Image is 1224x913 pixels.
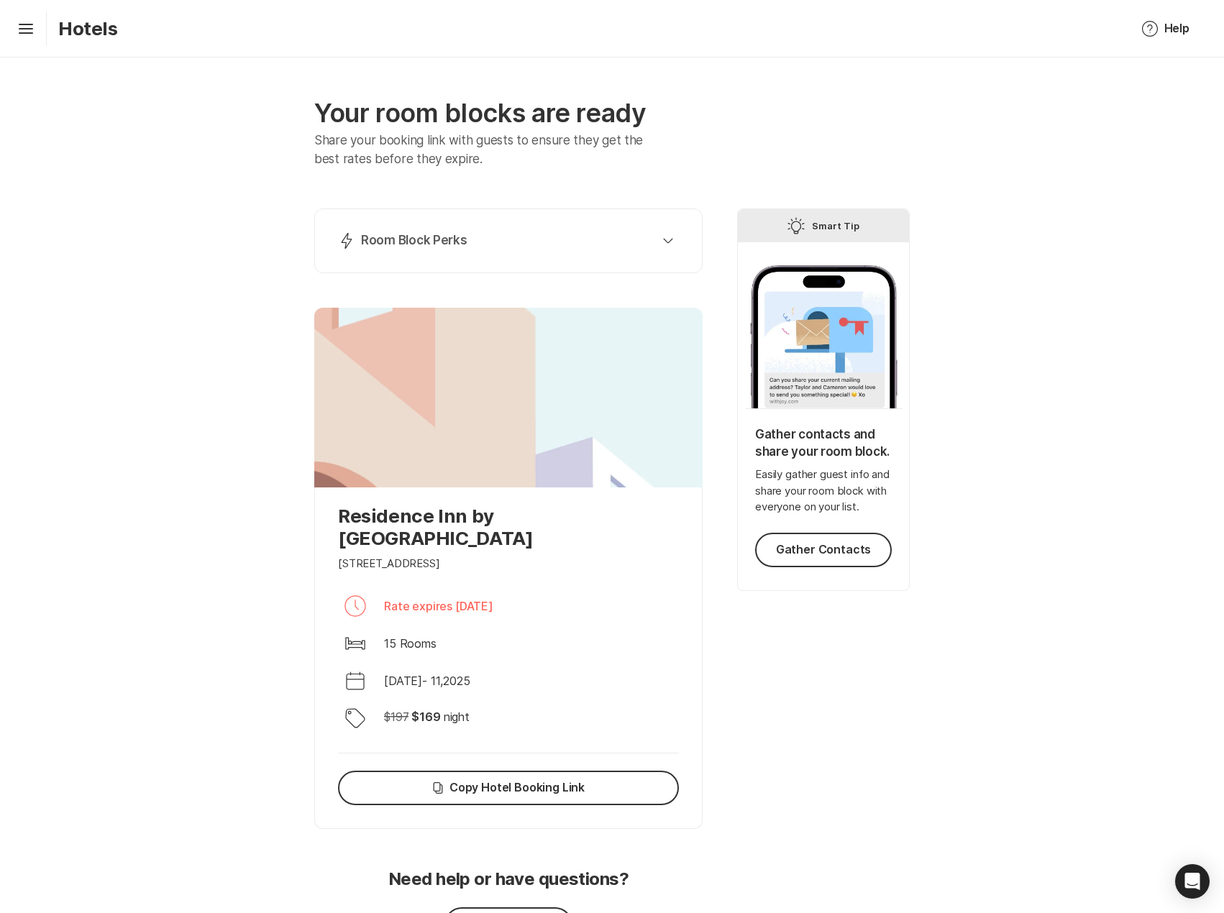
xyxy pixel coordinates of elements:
[755,533,892,567] button: Gather Contacts
[332,226,685,255] button: Room Block Perks
[384,708,408,725] p: $ 197
[338,505,679,549] p: Residence Inn by [GEOGRAPHIC_DATA]
[388,869,629,890] p: Need help or have questions?
[58,17,118,40] p: Hotels
[314,132,664,168] p: Share your booking link with guests to ensure they get the best rates before they expire.
[1175,864,1210,899] div: Open Intercom Messenger
[338,771,679,805] button: Copy Hotel Booking Link
[361,232,467,249] p: Room Block Perks
[384,635,437,652] p: 15 Rooms
[755,467,892,515] p: Easily gather guest info and share your room block with everyone on your list.
[384,597,493,615] p: Rate expires [DATE]
[755,426,892,461] p: Gather contacts and share your room block.
[338,556,440,572] p: [STREET_ADDRESS]
[384,672,470,689] p: [DATE] - 11 , 2025
[314,98,703,129] p: Your room blocks are ready
[812,217,859,234] p: Smart Tip
[1124,12,1207,46] button: Help
[411,708,440,725] p: $ 169
[444,708,470,725] p: night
